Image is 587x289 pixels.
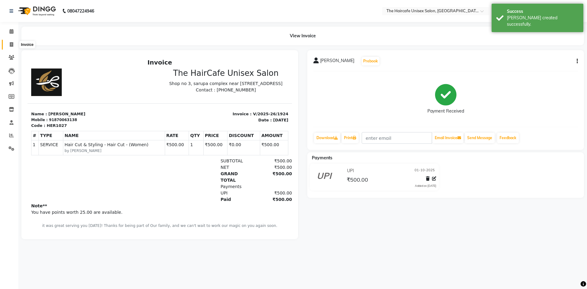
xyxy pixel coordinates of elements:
[465,133,495,143] button: Send Message
[347,168,354,174] span: UPI
[137,75,161,84] th: RATE
[37,92,136,97] small: by [PERSON_NAME]
[189,140,227,146] div: Paid
[314,133,340,143] a: Download
[4,167,261,172] p: it was great serving you [DATE]! Thanks for being part of Our family, and we can't wait to work o...
[136,24,261,31] p: Shop no 3, sarupa complex near [STREET_ADDRESS]
[4,84,11,99] td: 1
[497,133,519,143] a: Feedback
[19,41,35,48] div: Invoice
[320,57,354,66] span: [PERSON_NAME]
[11,84,36,99] td: SERVICE
[233,75,261,84] th: AMOUNT
[4,61,20,66] div: Mobile :
[21,61,50,66] div: 91870063138
[227,102,264,108] div: ₹500.00
[136,12,261,22] h3: The HairCafe Unisex Salon
[67,2,94,20] b: 08047224946
[200,75,233,84] th: DISCOUNT
[161,84,176,99] td: 1
[427,108,464,114] div: Payment Received
[233,84,261,99] td: ₹500.00
[136,31,261,37] p: Contact : [PHONE_NUMBER]
[4,66,129,72] p: Code : HER1027
[189,108,227,114] div: NET
[189,127,227,134] div: Payments
[432,133,463,143] button: Email Invoice
[189,102,227,108] div: SUBTOTAL
[507,8,579,15] div: Success
[362,57,379,65] button: Prebook
[227,134,264,140] div: ₹500.00
[161,75,176,84] th: QTY
[4,75,11,84] th: #
[4,55,129,61] p: Name : [PERSON_NAME]
[341,133,359,143] a: Print
[136,61,261,67] p: Date : [DATE]
[137,84,161,99] td: ₹500.00
[347,176,368,185] span: ₹500.00
[227,140,264,146] div: ₹500.00
[4,2,261,10] h2: Invoice
[415,168,435,174] span: 01-10-2025
[193,134,200,139] span: UPI
[227,114,264,127] div: ₹500.00
[415,184,436,188] div: Added on [DATE]
[4,175,261,180] div: Generated By : at [DATE] 10:45 AM
[4,153,261,159] p: You have points worth 25.00 are available.
[312,155,332,161] span: Payments
[227,108,264,114] div: ₹500.00
[507,15,579,28] div: Bill created successfully.
[136,55,261,61] p: Invoice : V/2025-26/1924
[37,85,136,92] span: Hair Cut & Styling - Hair Cut - (Women)
[200,84,233,99] td: ₹0.00
[11,75,36,84] th: TYPE
[176,75,200,84] th: PRICE
[176,84,200,99] td: ₹500.00
[21,27,584,45] div: View Invoice
[189,114,227,127] div: GRAND TOTAL
[36,75,138,84] th: NAME
[362,132,432,144] input: enter email
[16,2,57,20] img: logo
